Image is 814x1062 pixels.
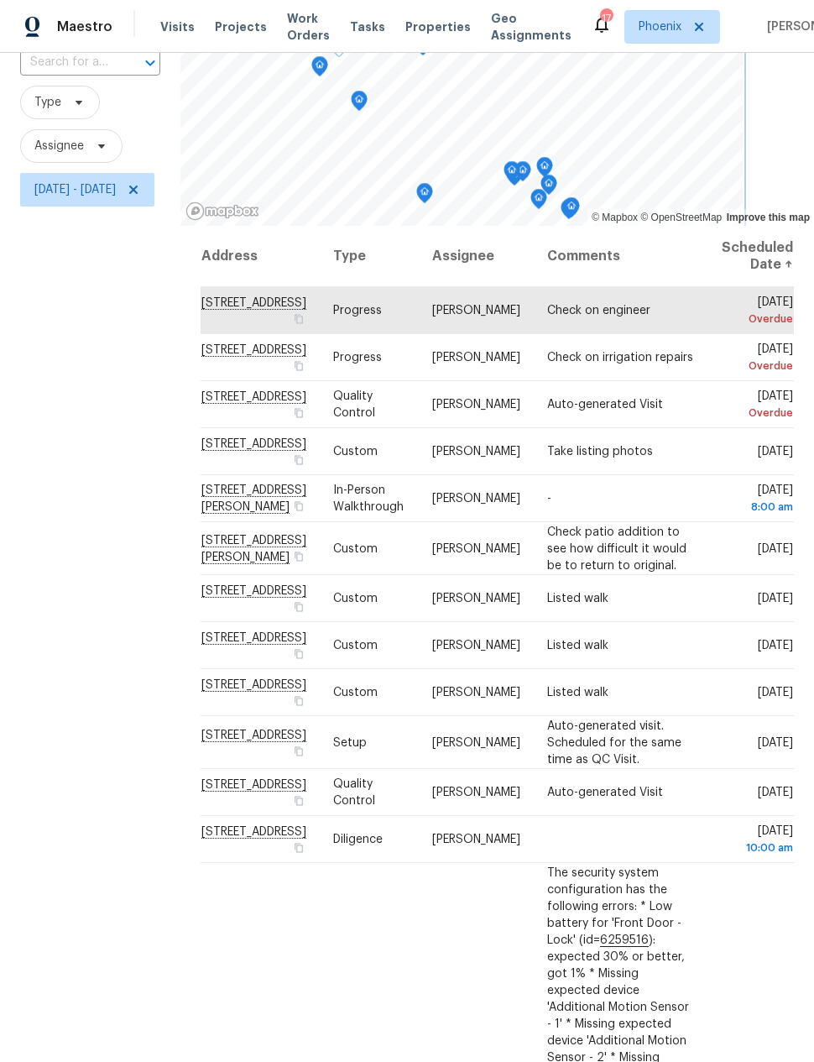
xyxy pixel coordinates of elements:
span: Listed walk [547,687,608,698]
span: Custom [333,593,378,604]
div: Map marker [561,199,577,225]
span: Projects [215,18,267,35]
button: Copy Address [291,405,306,421]
a: Improve this map [727,212,810,223]
th: Assignee [419,226,534,287]
span: Auto-generated Visit [547,787,663,798]
button: Copy Address [291,599,306,615]
span: [DATE] [722,296,793,327]
div: Map marker [514,161,531,187]
span: [DATE] - [DATE] [34,181,116,198]
span: Phoenix [639,18,681,35]
span: Assignee [34,138,84,154]
span: [DATE] [758,736,793,748]
span: Progress [333,352,382,364]
span: Custom [333,542,378,554]
span: Auto-generated Visit [547,399,663,411]
button: Copy Address [291,693,306,709]
th: Comments [534,226,708,287]
span: Quality Control [333,390,375,419]
span: Auto-generated visit. Scheduled for the same time as QC Visit. [547,719,681,765]
button: Copy Address [291,453,306,468]
span: Custom [333,446,378,458]
span: [PERSON_NAME] [432,640,520,651]
span: Properties [405,18,471,35]
span: Listed walk [547,640,608,651]
a: Mapbox homepage [185,201,259,221]
button: Copy Address [291,358,306,374]
span: Check patio addition to see how difficult it would be to return to original. [547,526,686,571]
span: Take listing photos [547,446,653,458]
span: [PERSON_NAME] [432,542,520,554]
button: Copy Address [291,743,306,758]
span: Type [34,94,61,111]
div: 8:00 am [722,499,793,515]
button: Copy Address [291,840,306,855]
div: Map marker [504,161,520,187]
span: [DATE] [758,446,793,458]
span: Progress [333,305,382,317]
span: [DATE] [722,484,793,515]
span: [PERSON_NAME] [432,593,520,604]
span: Tasks [350,21,385,33]
span: Quality Control [333,778,375,807]
button: Copy Address [291,793,306,808]
span: Work Orders [287,10,330,44]
div: Map marker [563,197,580,223]
span: [DATE] [722,390,793,421]
th: Scheduled Date ↑ [708,226,794,287]
div: Map marker [416,183,433,209]
span: [PERSON_NAME] [432,305,520,317]
span: Visits [160,18,195,35]
span: [PERSON_NAME] [432,687,520,698]
span: Setup [333,736,367,748]
span: [PERSON_NAME] [432,834,520,845]
button: Copy Address [291,548,306,563]
span: Listed walk [547,593,608,604]
span: [PERSON_NAME] [432,446,520,458]
span: Geo Assignments [491,10,571,44]
span: [DATE] [758,640,793,651]
div: Map marker [530,189,547,215]
span: [PERSON_NAME] [432,736,520,748]
div: 10:00 am [722,840,793,856]
span: [PERSON_NAME] [432,399,520,411]
span: In-Person Walkthrough [333,484,404,513]
div: Overdue [722,311,793,327]
span: Check on irrigation repairs [547,352,693,364]
span: [PERSON_NAME] [432,787,520,798]
span: - [547,493,551,505]
span: [DATE] [758,593,793,604]
span: [PERSON_NAME] [432,493,520,505]
div: Map marker [540,175,557,201]
span: [DATE] [758,542,793,554]
div: 17 [600,10,612,27]
span: [DATE] [722,343,793,374]
button: Copy Address [291,499,306,514]
span: [DATE] [758,787,793,798]
button: Copy Address [291,311,306,327]
a: OpenStreetMap [640,212,722,223]
span: [PERSON_NAME] [432,352,520,364]
button: Open [138,51,162,75]
input: Search for an address... [20,50,113,76]
span: Custom [333,640,378,651]
span: Check on engineer [547,305,650,317]
div: Overdue [722,358,793,374]
div: Map marker [351,91,368,117]
span: [DATE] [758,687,793,698]
button: Copy Address [291,646,306,662]
div: Overdue [722,405,793,421]
div: Map marker [536,157,553,183]
span: Diligence [333,834,383,845]
th: Type [320,226,419,287]
span: Maestro [57,18,112,35]
div: Map marker [311,56,328,82]
a: Mapbox [592,212,638,223]
span: [DATE] [722,825,793,856]
th: Address [201,226,320,287]
span: Custom [333,687,378,698]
